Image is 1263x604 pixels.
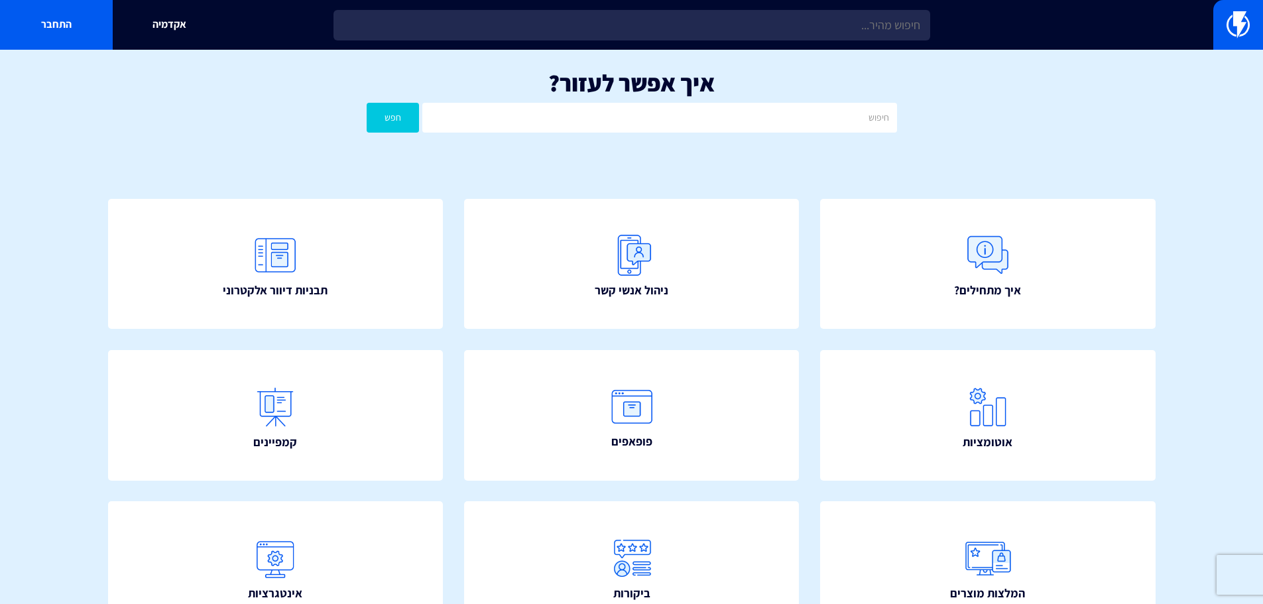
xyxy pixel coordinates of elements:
a: פופאפים [464,350,800,481]
span: איך מתחילים? [954,282,1021,299]
span: המלצות מוצרים [950,585,1025,602]
a: תבניות דיוור אלקטרוני [108,199,444,330]
a: קמפיינים [108,350,444,481]
span: פופאפים [611,433,652,450]
span: קמפיינים [253,434,297,451]
span: תבניות דיוור אלקטרוני [223,282,328,299]
h1: איך אפשר לעזור? [20,70,1243,96]
span: אוטומציות [963,434,1012,451]
input: חיפוש [422,103,896,133]
button: חפש [367,103,420,133]
a: ניהול אנשי קשר [464,199,800,330]
span: ביקורות [613,585,650,602]
input: חיפוש מהיר... [333,10,930,40]
span: ניהול אנשי קשר [595,282,668,299]
span: אינטגרציות [248,585,302,602]
a: איך מתחילים? [820,199,1156,330]
a: אוטומציות [820,350,1156,481]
